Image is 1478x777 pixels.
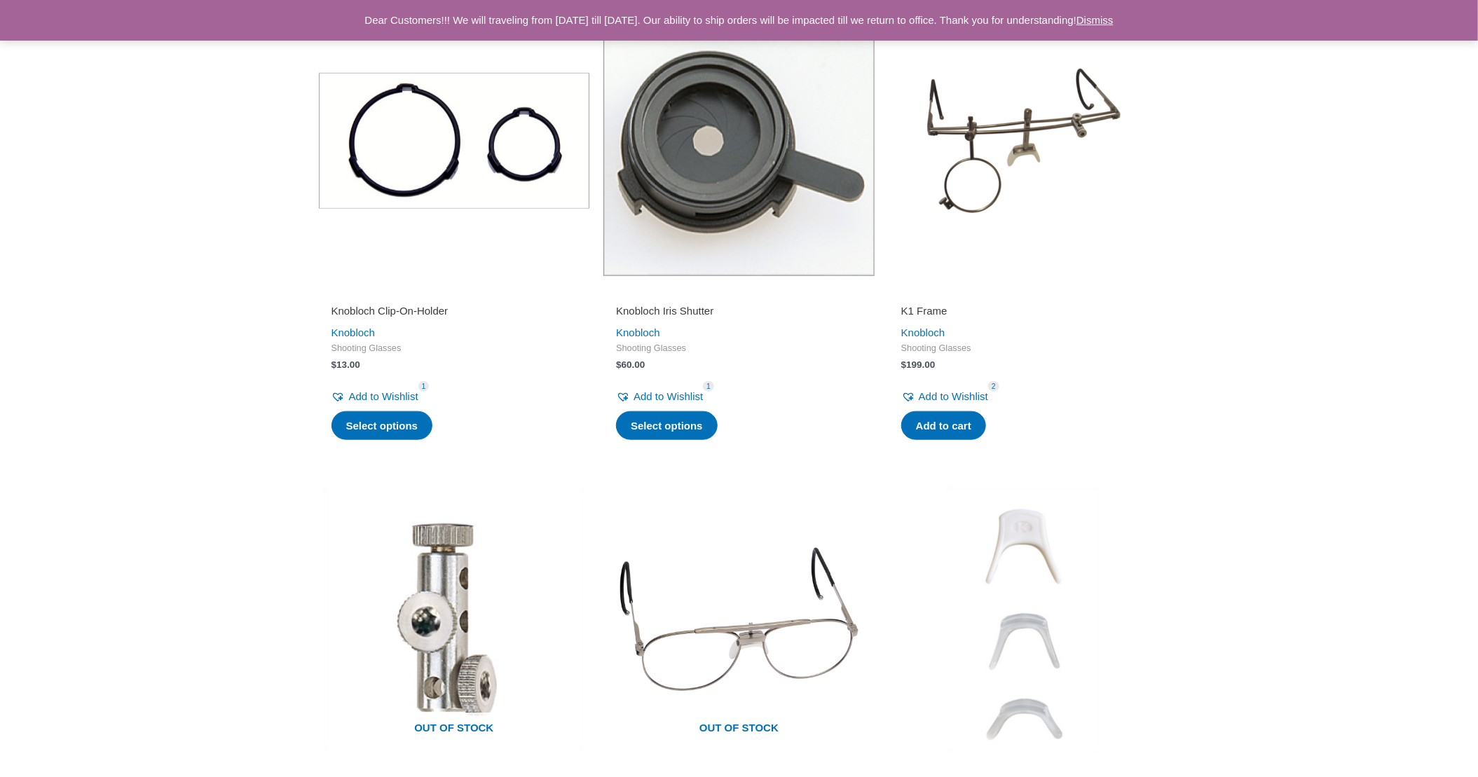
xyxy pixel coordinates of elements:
bdi: 13.00 [331,359,360,370]
a: Add to cart: “K1 Frame” [901,411,986,441]
iframe: Customer reviews powered by Trustpilot [901,284,1147,301]
bdi: 60.00 [616,359,645,370]
span: $ [901,359,907,370]
span: Add to Wishlist [349,390,418,402]
span: Shooting Glasses [901,343,1147,355]
img: Special adjusting slide [319,484,590,755]
a: Add to Wishlist [331,387,418,406]
img: Knobloch Iris Shutter [603,6,875,277]
a: Add to Wishlist [616,387,703,406]
a: Out of stock [603,484,875,755]
a: Knobloch Iris Shutter [616,304,862,323]
span: 2 [988,381,999,392]
a: Select options for “Knobloch Clip-On-Holder” [331,411,433,441]
img: K5 Shooting Glasses [603,484,875,755]
span: Out of stock [614,713,864,745]
h2: Knobloch Iris Shutter [616,304,862,318]
a: Knobloch Clip-On-Holder [331,304,577,323]
span: 1 [703,381,714,392]
a: Select options for “Knobloch Iris Shutter” [616,411,718,441]
span: $ [616,359,622,370]
span: Add to Wishlist [919,390,988,402]
iframe: Customer reviews powered by Trustpilot [616,284,862,301]
span: 1 [418,381,430,392]
span: Add to Wishlist [634,390,703,402]
a: Out of stock [319,484,590,755]
iframe: Customer reviews powered by Trustpilot [331,284,577,301]
a: K1 Frame [901,304,1147,323]
a: Dismiss [1076,14,1114,26]
span: $ [331,359,337,370]
img: Clip-On-Holder [319,6,590,277]
span: Shooting Glasses [331,343,577,355]
span: Out of stock [329,713,580,745]
h2: Knobloch Clip-On-Holder [331,304,577,318]
img: K1 Frame [889,6,1160,277]
bdi: 199.00 [901,359,936,370]
h2: K1 Frame [901,304,1147,318]
a: Knobloch [616,326,660,338]
span: Shooting Glasses [616,343,862,355]
a: Knobloch [901,326,945,338]
a: Knobloch [331,326,376,338]
img: Knobloch Nose Piece [889,484,1160,755]
a: Add to Wishlist [901,387,988,406]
